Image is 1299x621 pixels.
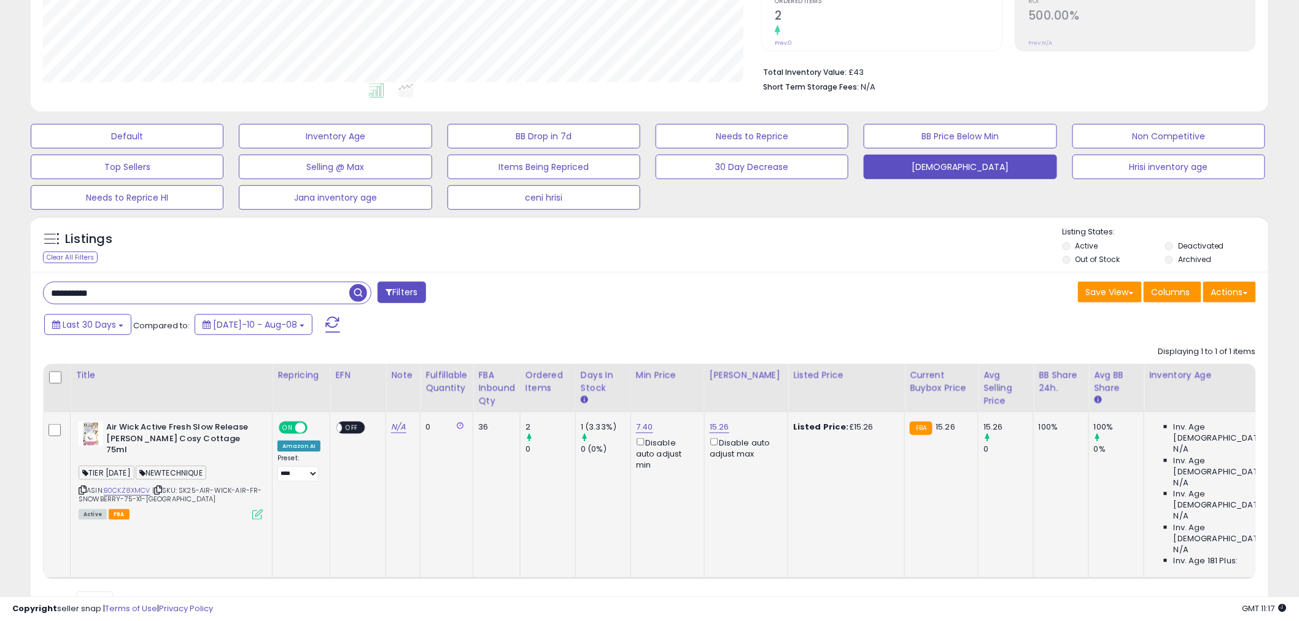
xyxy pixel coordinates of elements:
[31,124,223,148] button: Default
[1174,522,1286,544] span: Inv. Age [DEMOGRAPHIC_DATA]-180:
[65,231,112,248] h5: Listings
[1039,422,1079,433] div: 100%
[1158,346,1256,358] div: Displaying 1 to 1 of 1 items
[109,509,130,520] span: FBA
[763,64,1247,79] li: £43
[636,369,699,382] div: Min Price
[136,466,206,480] span: NEWTECHNIQUE
[1149,369,1290,382] div: Inventory Age
[1076,241,1098,251] label: Active
[1076,254,1120,264] label: Out of Stock
[79,485,262,504] span: | SKU: SK25-AIR-WICK-AIR-FR-SNOWBERRY-75-X1-[GEOGRAPHIC_DATA]
[775,39,792,47] small: Prev: 0
[425,369,468,395] div: Fulfillable Quantity
[1094,422,1144,433] div: 100%
[636,436,695,471] div: Disable auto adjust min
[239,185,432,210] button: Jana inventory age
[1078,282,1142,303] button: Save View
[581,444,630,455] div: 0 (0%)
[710,369,783,382] div: [PERSON_NAME]
[1174,455,1286,477] span: Inv. Age [DEMOGRAPHIC_DATA]:
[1203,282,1256,303] button: Actions
[1152,286,1190,298] span: Columns
[448,124,640,148] button: BB Drop in 7d
[864,155,1057,179] button: [DEMOGRAPHIC_DATA]
[280,423,295,433] span: ON
[910,369,973,395] div: Current Buybox Price
[391,369,415,382] div: Note
[581,422,630,433] div: 1 (3.33%)
[277,369,325,382] div: Repricing
[79,422,103,446] img: 41Mt2V37wRL._SL40_.jpg
[1174,422,1286,444] span: Inv. Age [DEMOGRAPHIC_DATA]:
[983,444,1033,455] div: 0
[936,421,955,433] span: 15.26
[636,421,653,433] a: 7.40
[1144,282,1201,303] button: Columns
[1094,369,1139,395] div: Avg BB Share
[1174,544,1188,555] span: N/A
[1174,555,1238,566] span: Inv. Age 181 Plus:
[1094,444,1144,455] div: 0%
[239,155,432,179] button: Selling @ Max
[793,422,895,433] div: £15.26
[31,155,223,179] button: Top Sellers
[44,314,131,335] button: Last 30 Days
[1028,9,1255,25] h2: 500.00%
[861,81,875,93] span: N/A
[391,421,406,433] a: N/A
[525,369,570,395] div: Ordered Items
[31,185,223,210] button: Needs to Reprice HI
[1072,124,1265,148] button: Non Competitive
[448,155,640,179] button: Items Being Repriced
[525,422,575,433] div: 2
[864,124,1057,148] button: BB Price Below Min
[763,82,859,92] b: Short Term Storage Fees:
[106,422,255,459] b: Air Wick Active Fresh Slow Release [PERSON_NAME] Cosy Cottage 75ml
[343,423,362,433] span: OFF
[656,155,848,179] button: 30 Day Decrease
[52,596,141,607] span: Show: entries
[1028,39,1052,47] small: Prev: N/A
[710,436,778,460] div: Disable auto adjust max
[1174,477,1188,488] span: N/A
[1174,444,1188,455] span: N/A
[213,318,297,331] span: [DATE]-10 - Aug-08
[76,369,267,382] div: Title
[710,421,729,433] a: 15.26
[1072,155,1265,179] button: Hrisi inventory age
[1178,241,1224,251] label: Deactivated
[105,603,157,614] a: Terms of Use
[79,422,263,519] div: ASIN:
[1174,511,1188,522] span: N/A
[277,441,320,452] div: Amazon AI
[581,369,626,395] div: Days In Stock
[335,369,381,382] div: EFN
[239,124,432,148] button: Inventory Age
[478,369,515,407] div: FBA inbound Qty
[1063,226,1268,238] p: Listing States:
[63,318,116,331] span: Last 30 Days
[425,422,463,433] div: 0
[793,369,899,382] div: Listed Price
[910,422,933,435] small: FBA
[79,509,107,520] span: All listings currently available for purchase on Amazon
[983,369,1028,407] div: Avg Selling Price
[525,444,575,455] div: 0
[159,603,213,614] a: Privacy Policy
[133,320,190,331] span: Compared to:
[775,9,1002,25] h2: 2
[478,422,511,433] div: 36
[763,67,847,77] b: Total Inventory Value:
[195,314,312,335] button: [DATE]-10 - Aug-08
[12,603,57,614] strong: Copyright
[793,421,849,433] b: Listed Price:
[306,423,325,433] span: OFF
[1039,369,1084,395] div: BB Share 24h.
[43,252,98,263] div: Clear All Filters
[277,454,320,482] div: Preset:
[104,485,150,496] a: B0CKZ8XMCV
[12,603,213,615] div: seller snap | |
[581,395,588,406] small: Days In Stock.
[983,422,1033,433] div: 15.26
